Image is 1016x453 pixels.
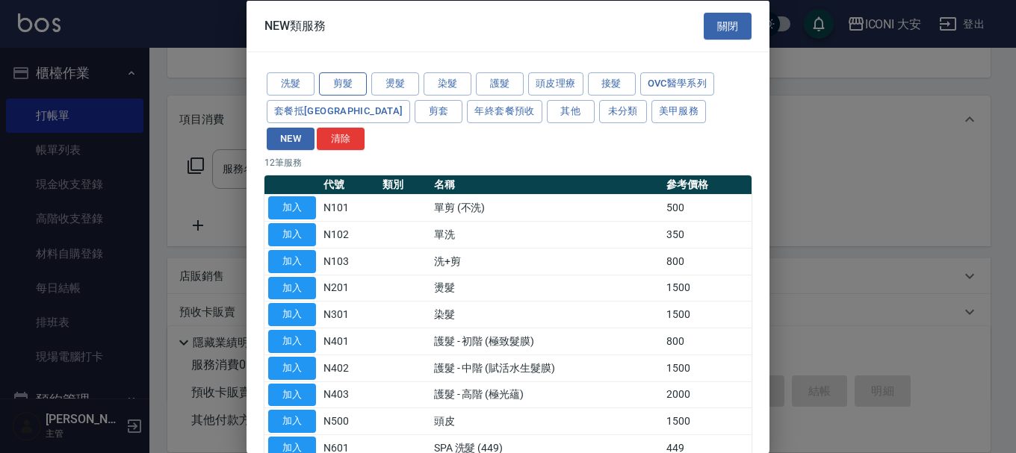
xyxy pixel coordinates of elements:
button: 套餐抵[GEOGRAPHIC_DATA] [267,99,410,122]
span: NEW類服務 [264,18,326,33]
button: 清除 [317,127,365,150]
td: 1500 [663,354,752,381]
button: 加入 [268,223,316,246]
td: 護髮 - 高階 (極光蘊) [430,381,663,408]
button: 剪髮 [319,72,367,96]
td: 護髮 - 初階 (極致髮膜) [430,328,663,354]
button: 護髮 [476,72,524,96]
td: N401 [320,328,379,354]
button: 燙髮 [371,72,419,96]
td: 洗+剪 [430,248,663,275]
button: 未分類 [599,99,647,122]
td: N101 [320,194,379,221]
td: 1500 [663,301,752,328]
button: 剪套 [415,99,462,122]
button: 加入 [268,410,316,433]
td: 單剪 (不洗) [430,194,663,221]
button: 其他 [547,99,595,122]
td: 染髮 [430,301,663,328]
td: N201 [320,275,379,302]
button: ovc醫學系列 [640,72,715,96]
button: 加入 [268,356,316,379]
td: N403 [320,381,379,408]
button: 洗髮 [267,72,315,96]
td: 1500 [663,275,752,302]
th: 代號 [320,175,379,195]
button: NEW [267,127,315,150]
button: 加入 [268,276,316,299]
button: 頭皮理療 [528,72,583,96]
button: 加入 [268,196,316,219]
td: 800 [663,328,752,354]
td: N102 [320,221,379,248]
td: 350 [663,221,752,248]
button: 年終套餐預收 [467,99,542,122]
td: 燙髮 [430,275,663,302]
button: 關閉 [704,12,752,40]
button: 染髮 [424,72,471,96]
th: 參考價格 [663,175,752,195]
td: 頭皮 [430,407,663,434]
button: 加入 [268,330,316,353]
th: 名稱 [430,175,663,195]
td: 單洗 [430,221,663,248]
td: 2000 [663,381,752,408]
td: N402 [320,354,379,381]
td: 1500 [663,407,752,434]
button: 加入 [268,383,316,406]
td: 500 [663,194,752,221]
button: 接髮 [588,72,636,96]
td: 護髮 - 中階 (賦活水生髮膜) [430,354,663,381]
td: 800 [663,248,752,275]
td: N103 [320,248,379,275]
button: 加入 [268,249,316,272]
p: 12 筆服務 [264,156,752,169]
th: 類別 [379,175,430,195]
td: N500 [320,407,379,434]
button: 加入 [268,303,316,326]
td: N301 [320,301,379,328]
button: 美甲服務 [651,99,707,122]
